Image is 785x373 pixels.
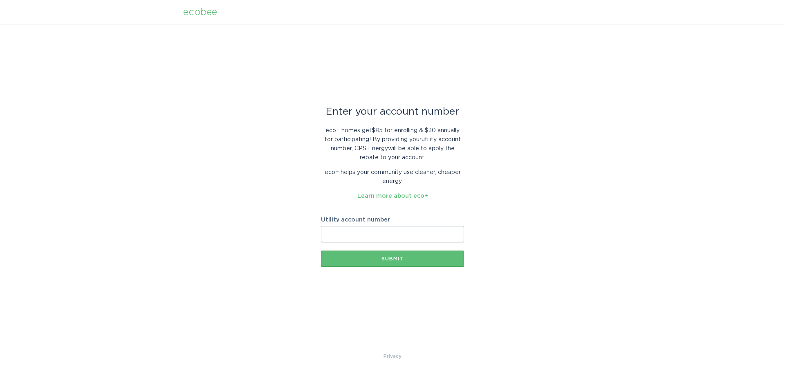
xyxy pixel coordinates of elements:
[321,217,464,223] label: Utility account number
[183,8,217,17] div: ecobee
[321,107,464,116] div: Enter your account number
[325,256,460,261] div: Submit
[357,193,428,199] a: Learn more about eco+
[321,126,464,162] p: eco+ homes get $85 for enrolling & $30 annually for participating ! By providing your utility acc...
[321,251,464,267] button: Submit
[384,352,401,361] a: Privacy Policy & Terms of Use
[321,168,464,186] p: eco+ helps your community use cleaner, cheaper energy.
